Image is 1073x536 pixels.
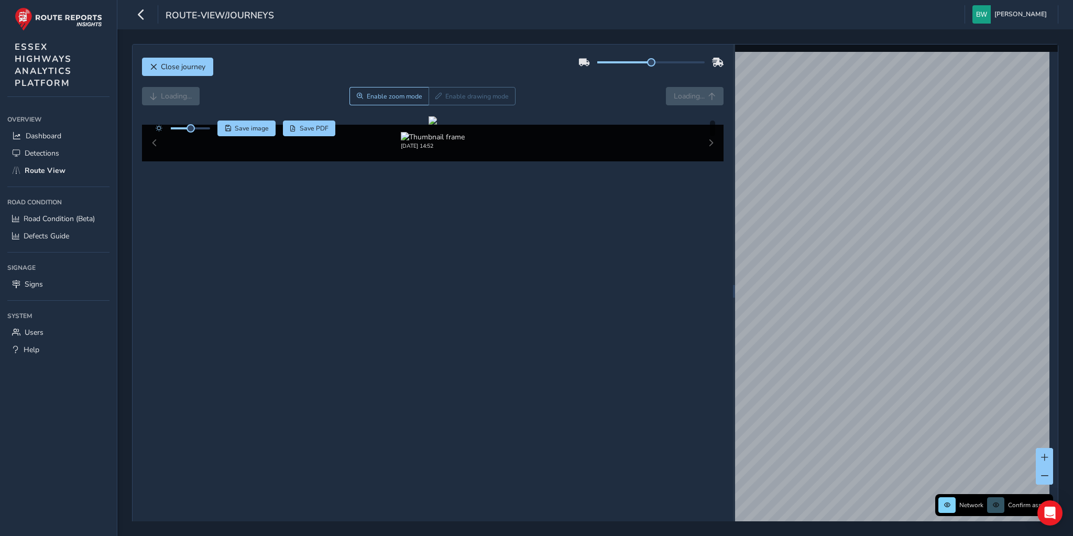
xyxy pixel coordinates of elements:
button: [PERSON_NAME] [972,5,1050,24]
a: Signs [7,276,110,293]
div: Signage [7,260,110,276]
span: Save PDF [300,124,329,133]
span: Save image [235,124,269,133]
button: PDF [283,121,336,136]
span: Users [25,327,43,337]
div: Road Condition [7,194,110,210]
span: Close journey [161,62,205,72]
a: Dashboard [7,127,110,145]
img: rr logo [15,7,102,31]
button: Save [217,121,276,136]
span: Road Condition (Beta) [24,214,95,224]
span: [PERSON_NAME] [994,5,1047,24]
a: Users [7,324,110,341]
img: Thumbnail frame [401,132,465,142]
div: Overview [7,112,110,127]
span: Network [959,501,983,509]
span: route-view/journeys [166,9,274,24]
span: Enable zoom mode [367,92,422,101]
button: Close journey [142,58,213,76]
span: Route View [25,166,65,176]
span: Dashboard [26,131,61,141]
div: Open Intercom Messenger [1037,500,1063,526]
a: Detections [7,145,110,162]
a: Help [7,341,110,358]
span: Help [24,345,39,355]
div: [DATE] 14:52 [401,142,465,150]
img: diamond-layout [972,5,991,24]
div: System [7,308,110,324]
a: Road Condition (Beta) [7,210,110,227]
span: Confirm assets [1008,501,1050,509]
a: Defects Guide [7,227,110,245]
span: Defects Guide [24,231,69,241]
span: Signs [25,279,43,289]
a: Route View [7,162,110,179]
span: ESSEX HIGHWAYS ANALYTICS PLATFORM [15,41,72,89]
span: Detections [25,148,59,158]
button: Zoom [349,87,429,105]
